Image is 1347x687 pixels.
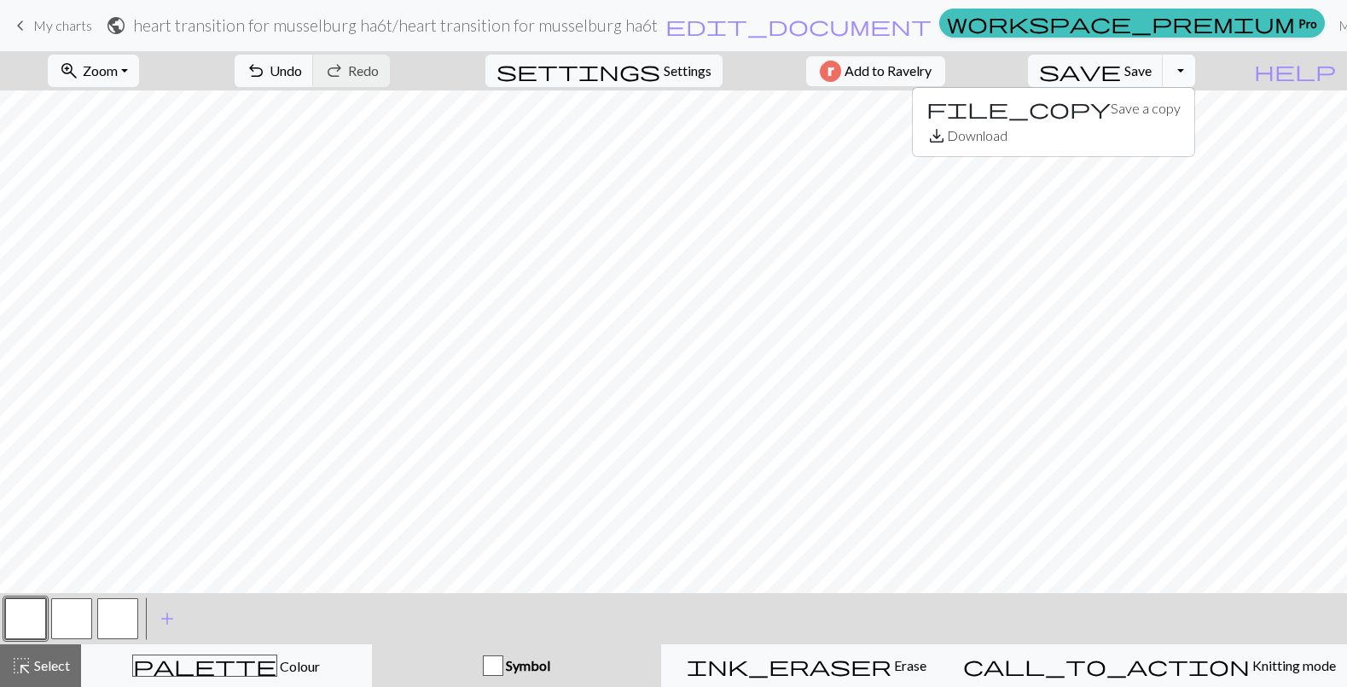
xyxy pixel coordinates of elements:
span: workspace_premium [947,11,1295,35]
span: save [1039,59,1121,83]
button: Undo [235,55,314,87]
button: SettingsSettings [485,55,723,87]
span: palette [133,654,276,678]
span: ink_eraser [687,654,891,678]
span: Symbol [503,657,550,673]
span: highlight_alt [11,654,32,678]
span: help [1254,59,1336,83]
span: call_to_action [963,654,1250,678]
span: settings [496,59,660,83]
span: Add to Ravelry [845,61,932,82]
a: Pro [939,9,1325,38]
span: Erase [891,657,926,673]
span: Zoom [83,62,118,79]
button: Download [913,122,1194,149]
span: My charts [33,17,92,33]
span: zoom_in [59,59,79,83]
button: Erase [661,644,952,687]
button: Knitting mode [952,644,1347,687]
span: Knitting mode [1250,657,1336,673]
span: edit_document [665,14,932,38]
span: save_alt [926,124,947,148]
span: Undo [270,62,302,79]
h2: heart transition for musselburg ha6t / heart transition for musselburg ha6t [133,15,658,35]
span: Colour [277,658,320,674]
span: add [157,607,177,631]
span: undo [246,59,266,83]
i: Settings [496,61,660,81]
span: public [106,14,126,38]
span: Settings [664,61,711,81]
button: Zoom [48,55,139,87]
span: keyboard_arrow_left [10,14,31,38]
button: Symbol [372,644,661,687]
button: Save [1028,55,1164,87]
button: Add to Ravelry [806,56,945,86]
button: Colour [81,644,372,687]
img: Ravelry [820,61,841,82]
span: Select [32,657,70,673]
button: Save a copy [913,95,1194,122]
span: Save [1124,62,1152,79]
span: file_copy [926,96,1111,120]
a: My charts [10,11,92,40]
